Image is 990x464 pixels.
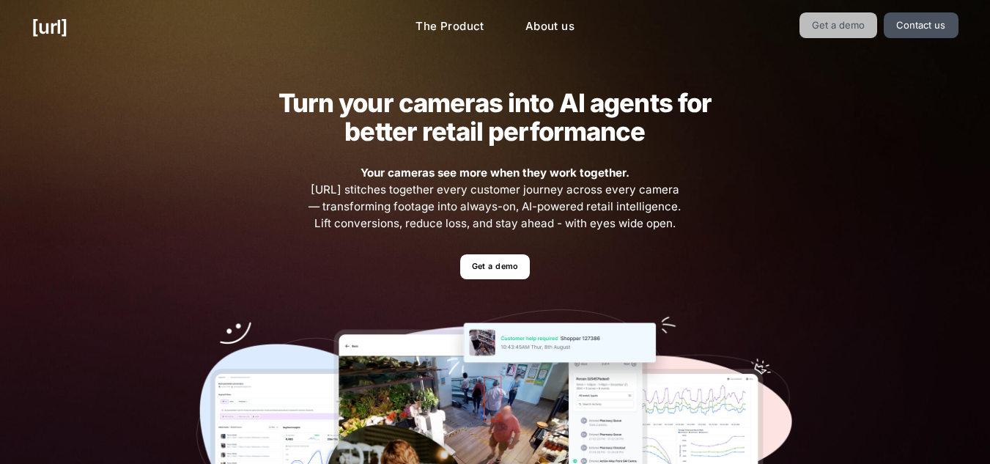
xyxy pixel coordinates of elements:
a: Get a demo [460,254,530,280]
span: [URL] stitches together every customer journey across every camera — transforming footage into al... [307,165,684,232]
a: The Product [404,12,496,41]
a: [URL] [32,12,67,41]
h2: Turn your cameras into AI agents for better retail performance [255,89,734,146]
strong: Your cameras see more when they work together. [361,166,629,180]
a: Get a demo [799,12,878,38]
a: Contact us [884,12,958,38]
a: About us [514,12,586,41]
